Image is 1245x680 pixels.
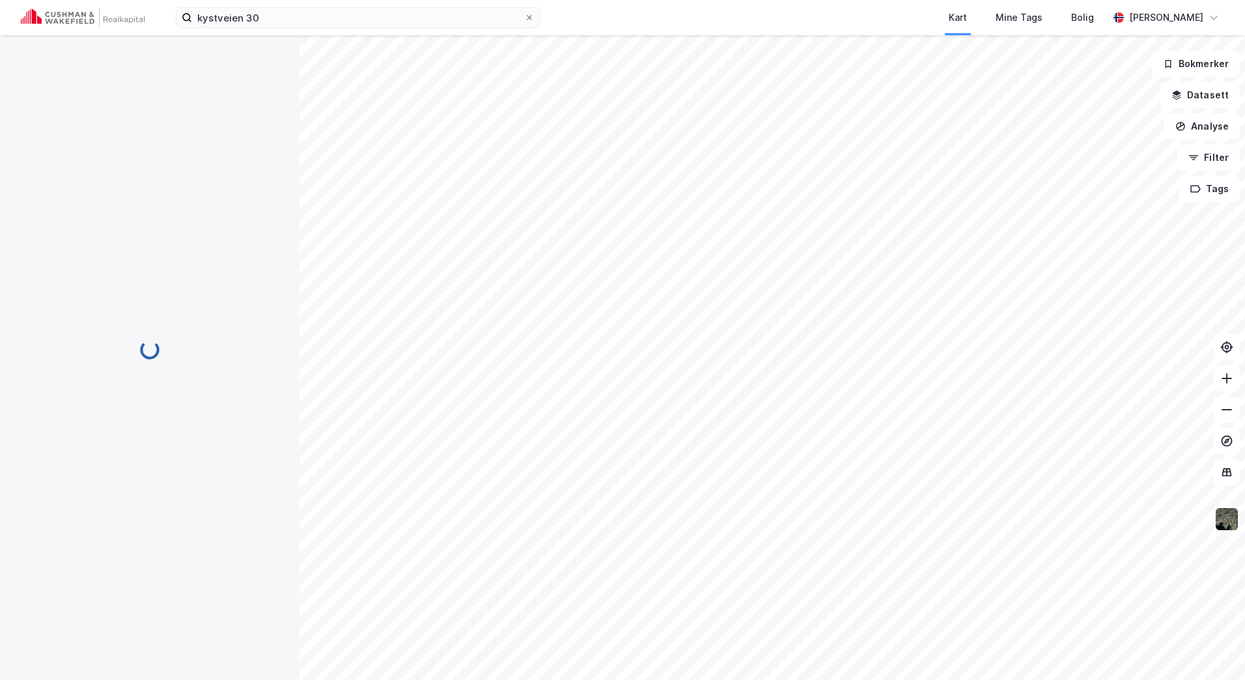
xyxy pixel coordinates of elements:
button: Filter [1177,145,1240,171]
button: Bokmerker [1152,51,1240,77]
img: spinner.a6d8c91a73a9ac5275cf975e30b51cfb.svg [139,339,160,360]
button: Analyse [1164,113,1240,139]
div: Kart [949,10,967,25]
div: [PERSON_NAME] [1129,10,1203,25]
div: Mine Tags [996,10,1042,25]
div: Kontrollprogram for chat [1180,617,1245,680]
button: Datasett [1160,82,1240,108]
img: 9k= [1214,507,1239,531]
div: Bolig [1071,10,1094,25]
input: Søk på adresse, matrikkel, gårdeiere, leietakere eller personer [192,8,524,27]
button: Tags [1179,176,1240,202]
iframe: Chat Widget [1180,617,1245,680]
img: cushman-wakefield-realkapital-logo.202ea83816669bd177139c58696a8fa1.svg [21,8,145,27]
